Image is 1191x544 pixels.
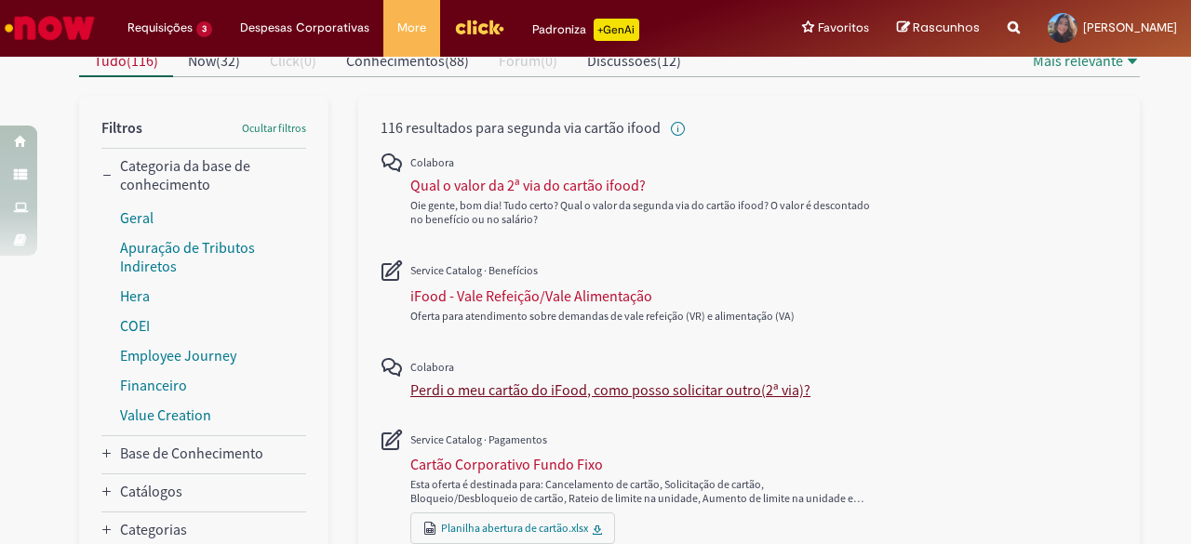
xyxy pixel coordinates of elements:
span: Despesas Corporativas [240,19,369,37]
span: [PERSON_NAME] [1083,20,1177,35]
a: Rascunhos [897,20,980,37]
span: More [397,19,426,37]
img: click_logo_yellow_360x200.png [454,13,504,41]
p: +GenAi [594,19,639,41]
img: ServiceNow [2,9,98,46]
div: Padroniza [532,19,639,41]
span: Requisições [127,19,193,37]
span: Favoritos [818,19,869,37]
span: 3 [196,21,212,37]
span: Rascunhos [913,19,980,36]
